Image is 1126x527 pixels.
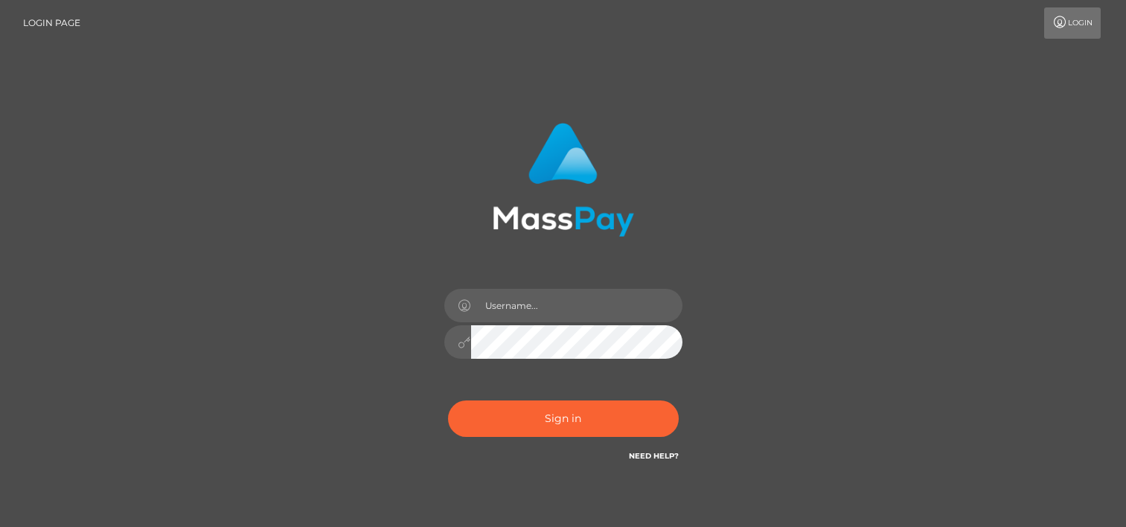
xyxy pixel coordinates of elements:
img: MassPay Login [493,123,634,237]
a: Login Page [23,7,80,39]
button: Sign in [448,400,679,437]
a: Need Help? [629,451,679,461]
input: Username... [471,289,682,322]
a: Login [1044,7,1101,39]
